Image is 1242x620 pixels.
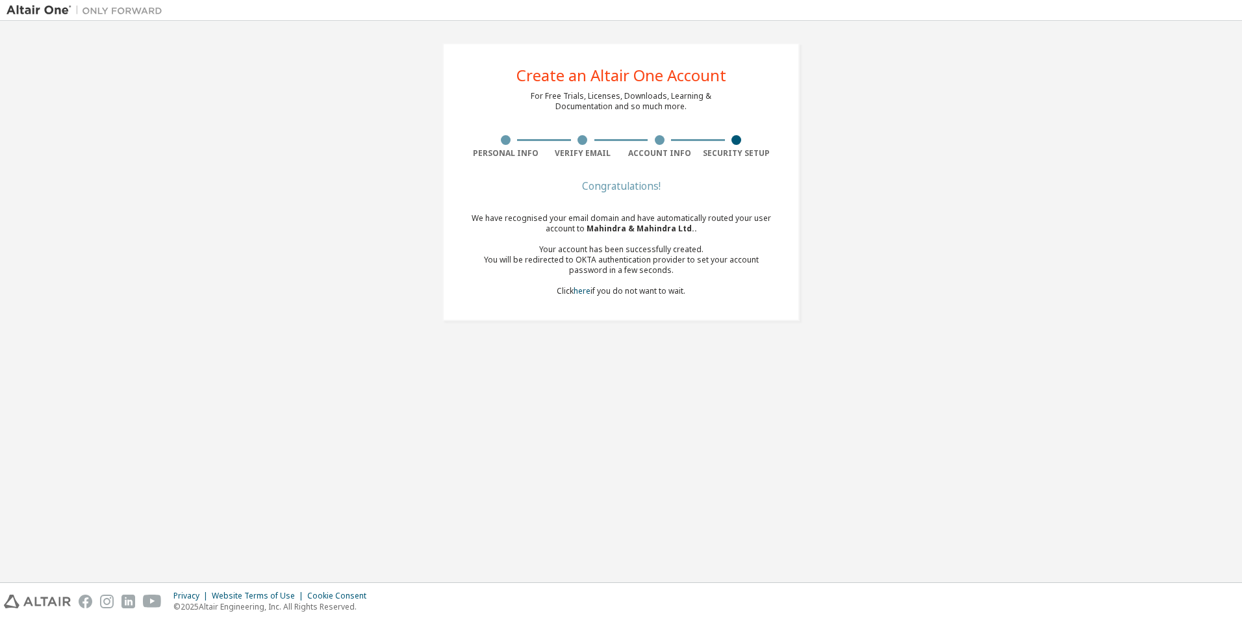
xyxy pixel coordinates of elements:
[143,595,162,608] img: youtube.svg
[4,595,71,608] img: altair_logo.svg
[212,591,307,601] div: Website Terms of Use
[467,182,775,190] div: Congratulations!
[6,4,169,17] img: Altair One
[121,595,135,608] img: linkedin.svg
[79,595,92,608] img: facebook.svg
[544,148,622,159] div: Verify Email
[467,148,544,159] div: Personal Info
[531,91,711,112] div: For Free Trials, Licenses, Downloads, Learning & Documentation and so much more.
[574,285,590,296] a: here
[173,601,374,612] p: © 2025 Altair Engineering, Inc. All Rights Reserved.
[698,148,776,159] div: Security Setup
[516,68,726,83] div: Create an Altair One Account
[100,595,114,608] img: instagram.svg
[467,244,775,255] div: Your account has been successfully created.
[621,148,698,159] div: Account Info
[467,255,775,276] div: You will be redirected to OKTA authentication provider to set your account password in a few seco...
[173,591,212,601] div: Privacy
[467,213,775,296] div: We have recognised your email domain and have automatically routed your user account to Click if ...
[587,223,697,234] span: Mahindra & Mahindra Ltd. .
[307,591,374,601] div: Cookie Consent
